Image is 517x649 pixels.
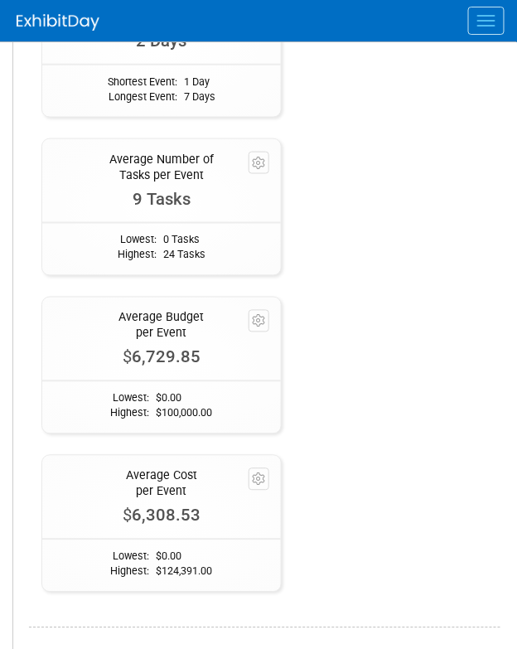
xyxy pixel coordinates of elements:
td: 100,000.00 [150,406,213,421]
td: 1 Day [177,75,215,90]
td: 24 Tasks [157,248,205,263]
td: 124,391.00 [150,564,213,579]
img: ExhibitDay [17,14,99,31]
td: Highest: [111,564,150,579]
td: Highest: [118,248,157,263]
button: Menu [468,7,505,35]
span: $ [157,565,162,578]
td: 7 Days [177,90,215,104]
td: Highest: [111,406,150,421]
td: 0.00 [150,550,213,564]
div: 6,308.53 [42,504,281,528]
td: Lowest: [111,391,150,406]
td: Lowest: [111,550,150,564]
td: Lowest: [118,233,157,248]
span: $ [123,506,132,525]
div: 6,729.85 [42,346,281,370]
td: 0 Tasks [157,233,205,248]
span: $ [123,347,132,367]
span: $ [157,392,162,404]
td: 0.00 [150,391,213,406]
td: Longest Event: [108,90,177,104]
div: 9 Tasks [42,187,281,211]
td: Shortest Event: [108,75,177,90]
span: $ [157,550,162,563]
span: $ [157,407,162,419]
